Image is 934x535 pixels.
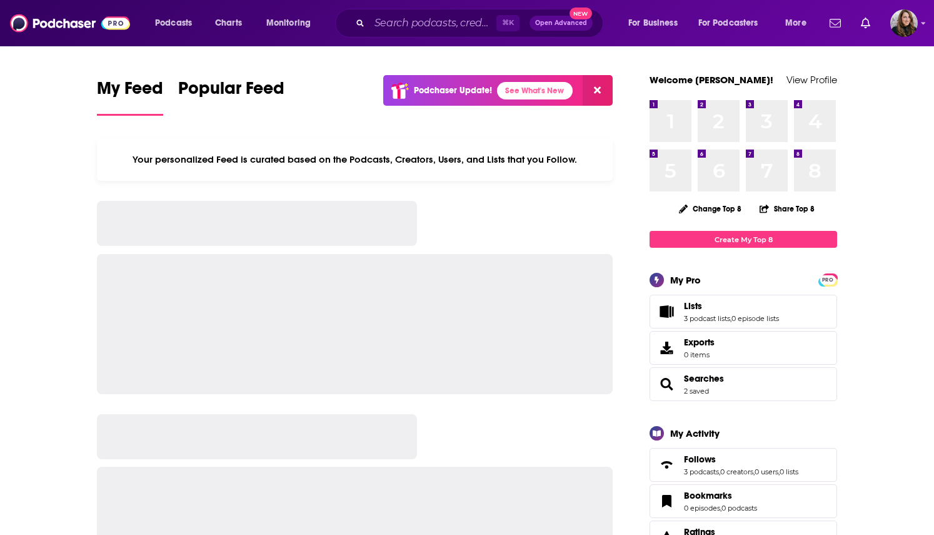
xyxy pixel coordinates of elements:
span: Lists [650,295,837,329]
a: Lists [654,303,679,320]
a: See What's New [497,82,573,99]
span: Logged in as spectaclecreative [890,9,918,37]
span: Bookmarks [650,484,837,518]
span: PRO [820,275,835,285]
button: open menu [620,13,693,33]
span: Exports [684,337,715,348]
a: Follows [654,456,679,474]
button: open menu [258,13,327,33]
span: Bookmarks [684,490,732,501]
p: Podchaser Update! [414,85,492,96]
button: Open AdvancedNew [530,16,593,31]
a: Follows [684,454,798,465]
button: open menu [146,13,208,33]
input: Search podcasts, credits, & more... [369,13,496,33]
span: Follows [650,448,837,482]
button: Change Top 8 [671,201,749,217]
a: Bookmarks [654,492,679,510]
a: 0 users [755,467,778,476]
span: Popular Feed [178,78,284,106]
span: Monitoring [266,14,311,32]
img: Podchaser - Follow, Share and Rate Podcasts [10,11,130,35]
a: PRO [820,275,835,284]
button: Show profile menu [890,9,918,37]
a: Exports [650,331,837,365]
a: Bookmarks [684,490,757,501]
a: 3 podcast lists [684,314,730,323]
a: Show notifications dropdown [856,13,875,34]
span: More [785,14,806,32]
a: 3 podcasts [684,467,719,476]
a: Searches [684,373,724,384]
span: Follows [684,454,716,465]
a: 0 podcasts [721,504,757,512]
span: , [719,467,720,476]
span: For Podcasters [698,14,758,32]
button: open menu [690,13,776,33]
span: , [753,467,755,476]
a: Show notifications dropdown [825,13,846,34]
span: Lists [684,300,702,312]
a: View Profile [786,74,837,86]
span: For Business [628,14,678,32]
a: 2 saved [684,387,709,395]
a: 0 episodes [684,504,720,512]
a: Searches [654,375,679,393]
span: , [778,467,780,476]
div: Search podcasts, credits, & more... [347,9,615,38]
span: New [570,8,592,19]
a: 0 creators [720,467,753,476]
a: Lists [684,300,779,312]
a: Charts [207,13,249,33]
a: Welcome [PERSON_NAME]! [650,74,773,86]
span: Charts [215,14,242,32]
span: 0 items [684,350,715,359]
span: Podcasts [155,14,192,32]
a: Create My Top 8 [650,231,837,248]
span: Exports [654,339,679,357]
img: User Profile [890,9,918,37]
button: Share Top 8 [759,196,815,221]
a: 0 lists [780,467,798,476]
span: , [730,314,731,323]
a: 0 episode lists [731,314,779,323]
span: My Feed [97,78,163,106]
span: Searches [650,367,837,401]
a: My Feed [97,78,163,116]
span: Open Advanced [535,20,587,26]
span: ⌘ K [496,15,520,31]
div: Your personalized Feed is curated based on the Podcasts, Creators, Users, and Lists that you Follow. [97,138,613,181]
div: My Pro [670,274,701,286]
div: My Activity [670,427,720,439]
button: open menu [776,13,822,33]
a: Popular Feed [178,78,284,116]
span: , [720,504,721,512]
